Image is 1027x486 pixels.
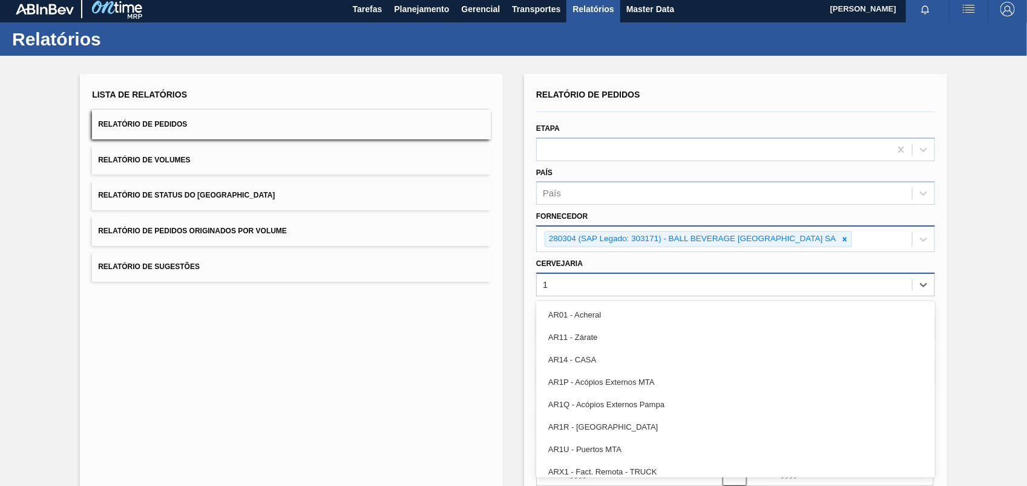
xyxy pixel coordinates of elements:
[98,262,200,271] span: Relatório de Sugestões
[626,2,674,16] span: Master Data
[536,416,935,438] div: AR1R - [GEOGRAPHIC_DATA]
[536,371,935,393] div: AR1P - Acópios Externos MTA
[536,393,935,416] div: AR1Q - Acópios Externos Pampa
[394,2,449,16] span: Planejamento
[536,348,935,371] div: AR14 - CASA
[962,2,976,16] img: userActions
[536,326,935,348] div: AR11 - Zárate
[98,156,190,164] span: Relatório de Volumes
[98,227,287,235] span: Relatório de Pedidos Originados por Volume
[92,252,491,282] button: Relatório de Sugestões
[536,124,560,133] label: Etapa
[353,2,382,16] span: Tarefas
[92,110,491,139] button: Relatório de Pedidos
[906,1,945,18] button: Notificações
[1000,2,1015,16] img: Logout
[98,120,187,128] span: Relatório de Pedidos
[536,461,935,483] div: ARX1 - Fact. Remota - TRUCK
[536,90,640,99] span: Relatório de Pedidos
[462,2,500,16] span: Gerencial
[92,216,491,246] button: Relatório de Pedidos Originados por Volume
[536,259,583,268] label: Cervejaria
[536,304,935,326] div: AR01 - Acheral
[92,90,187,99] span: Lista de Relatórios
[573,2,614,16] span: Relatórios
[512,2,560,16] span: Transportes
[92,181,491,210] button: Relatório de Status do [GEOGRAPHIC_DATA]
[536,168,553,177] label: País
[543,188,561,199] div: País
[16,4,74,15] img: TNhmsLtSVTkK8tSr43FrP2fwEKptu5GPRR3wAAAABJRU5ErkJggg==
[98,191,275,199] span: Relatório de Status do [GEOGRAPHIC_DATA]
[536,438,935,461] div: AR1U - Puertos MTA
[545,231,838,247] div: 280304 (SAP Legado: 303171) - BALL BEVERAGE [GEOGRAPHIC_DATA] SA
[92,145,491,175] button: Relatório de Volumes
[536,212,588,221] label: Fornecedor
[12,32,227,46] h1: Relatórios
